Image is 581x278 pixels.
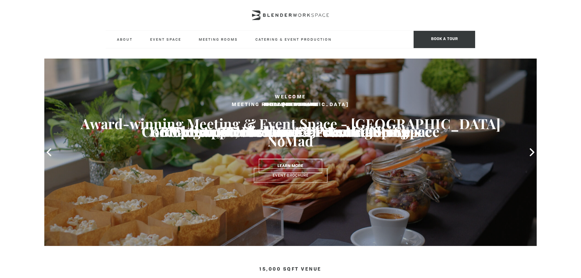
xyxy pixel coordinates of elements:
[69,93,512,101] h2: Welcome
[254,168,327,182] a: Event Brochure
[112,31,138,48] a: About
[250,31,337,48] a: Catering & Event Production
[259,159,322,173] a: Learn More
[414,31,475,48] span: Book a tour
[69,101,512,109] h2: Food & Beverage
[145,31,186,48] a: Event Space
[106,267,475,272] h4: 15,000 sqft venue
[69,123,512,140] h3: Elegant, Delicious & 5-star Catering
[194,31,243,48] a: Meeting Rooms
